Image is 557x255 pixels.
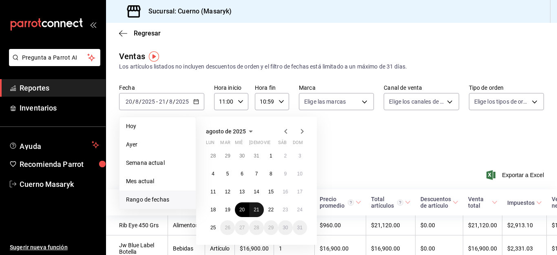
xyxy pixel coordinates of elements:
abbr: viernes [264,140,270,149]
button: 10 de agosto de 2025 [293,166,307,181]
button: 9 de agosto de 2025 [278,166,292,181]
span: Reportes [20,82,99,93]
abbr: 4 de agosto de 2025 [212,171,214,177]
button: 21 de agosto de 2025 [249,202,263,217]
input: ---- [175,98,189,105]
button: 15 de agosto de 2025 [264,184,278,199]
input: -- [169,98,173,105]
span: Rango de fechas [126,195,189,204]
button: 31 de julio de 2025 [249,149,263,163]
span: / [133,98,135,105]
span: Ayer [126,140,189,149]
abbr: 15 de agosto de 2025 [268,189,274,195]
button: 7 de agosto de 2025 [249,166,263,181]
button: 22 de agosto de 2025 [264,202,278,217]
div: Los artículos listados no incluyen descuentos de orden y el filtro de fechas está limitado a un m... [119,62,544,71]
abbr: 20 de agosto de 2025 [239,207,245,213]
abbr: 13 de agosto de 2025 [239,189,245,195]
h3: Sucursal: Cuerno (Masaryk) [142,7,232,16]
abbr: 19 de agosto de 2025 [225,207,230,213]
label: Hora fin [255,85,289,91]
abbr: lunes [206,140,214,149]
span: Sugerir nueva función [10,243,99,252]
abbr: 1 de agosto de 2025 [270,153,272,159]
label: Marca [299,85,374,91]
td: Alimentos [168,215,205,235]
button: 19 de agosto de 2025 [220,202,234,217]
span: - [156,98,158,105]
button: 2 de agosto de 2025 [278,149,292,163]
div: Venta total [468,196,490,209]
input: -- [135,98,139,105]
button: 20 de agosto de 2025 [235,202,249,217]
label: Hora inicio [214,85,248,91]
button: 24 de agosto de 2025 [293,202,307,217]
td: Rib Eye 450 Grs [106,215,168,235]
button: 1 de agosto de 2025 [264,149,278,163]
span: Elige las marcas [304,98,346,106]
td: $21,120.00 [366,215,416,235]
span: agosto de 2025 [206,128,246,135]
span: Semana actual [126,159,189,167]
label: Fecha [119,85,204,91]
span: Precio promedio [320,196,361,209]
input: -- [125,98,133,105]
span: Recomienda Parrot [20,159,99,170]
button: 28 de julio de 2025 [206,149,220,163]
abbr: 23 de agosto de 2025 [283,207,288,213]
span: Hoy [126,122,189,131]
img: Tooltip marker [149,51,159,62]
td: $960.00 [315,215,366,235]
td: $21,120.00 [463,215,502,235]
svg: Precio promedio = Total artículos / cantidad [348,200,354,206]
abbr: 18 de agosto de 2025 [210,207,216,213]
abbr: 31 de julio de 2025 [254,153,259,159]
abbr: 30 de agosto de 2025 [283,225,288,231]
span: Venta total [468,196,497,209]
button: 5 de agosto de 2025 [220,166,234,181]
button: 30 de julio de 2025 [235,149,249,163]
button: Regresar [119,29,161,37]
span: Inventarios [20,102,99,113]
input: -- [159,98,166,105]
abbr: jueves [249,140,297,149]
div: Descuentos de artículo [420,196,451,209]
button: 26 de agosto de 2025 [220,220,234,235]
abbr: 22 de agosto de 2025 [268,207,274,213]
abbr: 14 de agosto de 2025 [254,189,259,195]
abbr: 17 de agosto de 2025 [297,189,303,195]
abbr: 3 de agosto de 2025 [298,153,301,159]
span: Mes actual [126,177,189,186]
button: 12 de agosto de 2025 [220,184,234,199]
button: 14 de agosto de 2025 [249,184,263,199]
abbr: 21 de agosto de 2025 [254,207,259,213]
button: 31 de agosto de 2025 [293,220,307,235]
button: 17 de agosto de 2025 [293,184,307,199]
abbr: 10 de agosto de 2025 [297,171,303,177]
abbr: 24 de agosto de 2025 [297,207,303,213]
button: 18 de agosto de 2025 [206,202,220,217]
abbr: sábado [278,140,287,149]
div: Impuestos [507,200,535,206]
span: Impuestos [507,200,542,206]
span: Pregunta a Parrot AI [22,53,88,62]
span: Total artículos [371,196,411,209]
button: 29 de julio de 2025 [220,149,234,163]
abbr: 2 de agosto de 2025 [284,153,287,159]
svg: El total artículos considera cambios de precios en los artículos así como costos adicionales por ... [397,200,403,206]
abbr: martes [220,140,230,149]
abbr: 7 de agosto de 2025 [255,171,258,177]
abbr: 29 de julio de 2025 [225,153,230,159]
abbr: domingo [293,140,303,149]
abbr: 6 de agosto de 2025 [241,171,243,177]
div: Total artículos [371,196,403,209]
abbr: 8 de agosto de 2025 [270,171,272,177]
abbr: 28 de julio de 2025 [210,153,216,159]
button: 8 de agosto de 2025 [264,166,278,181]
span: Exportar a Excel [488,170,544,180]
span: / [166,98,168,105]
abbr: 29 de agosto de 2025 [268,225,274,231]
button: 13 de agosto de 2025 [235,184,249,199]
abbr: 12 de agosto de 2025 [225,189,230,195]
button: open_drawer_menu [90,21,96,28]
